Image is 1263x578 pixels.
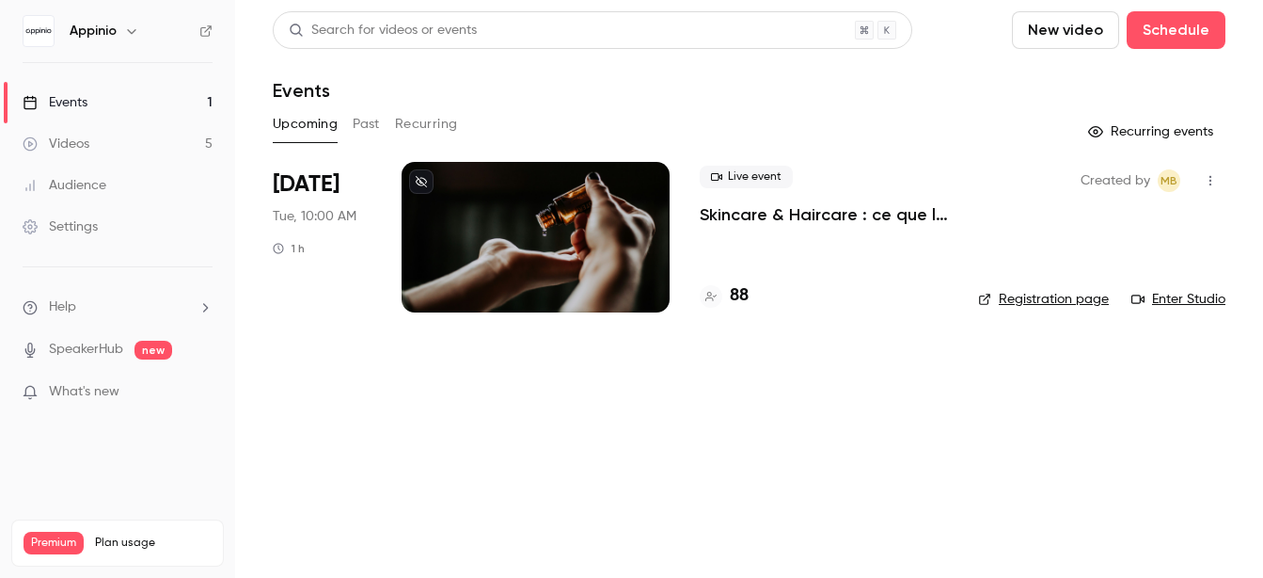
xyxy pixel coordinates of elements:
a: 88 [700,283,749,309]
a: Skincare & Haircare : ce que la Gen Z attend vraiment des marques [700,203,948,226]
div: Settings [23,217,98,236]
button: Upcoming [273,109,338,139]
span: Help [49,297,76,317]
a: Enter Studio [1131,290,1225,309]
h4: 88 [730,283,749,309]
div: Events [23,93,87,112]
span: Tue, 10:00 AM [273,207,356,226]
span: Margot Bres [1158,169,1180,192]
span: Premium [24,532,84,554]
div: Sep 9 Tue, 11:00 AM (Europe/Paris) [273,162,371,313]
span: new [134,341,172,360]
div: Audience [23,176,106,195]
iframe: Noticeable Trigger [190,384,213,401]
span: MB [1160,169,1177,192]
button: Past [353,109,380,139]
a: Registration page [978,290,1109,309]
button: Schedule [1127,11,1225,49]
div: Search for videos or events [289,21,477,40]
div: Videos [23,135,89,153]
li: help-dropdown-opener [23,297,213,317]
h6: Appinio [70,22,117,40]
span: [DATE] [273,169,339,200]
button: Recurring [395,109,458,139]
span: What's new [49,382,119,402]
span: Plan usage [95,536,212,551]
button: Recurring events [1080,117,1225,147]
button: New video [1012,11,1119,49]
h1: Events [273,79,330,102]
span: Created by [1081,169,1150,192]
span: Live event [700,166,793,188]
div: 1 h [273,241,305,256]
a: SpeakerHub [49,340,123,360]
img: Appinio [24,16,54,46]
